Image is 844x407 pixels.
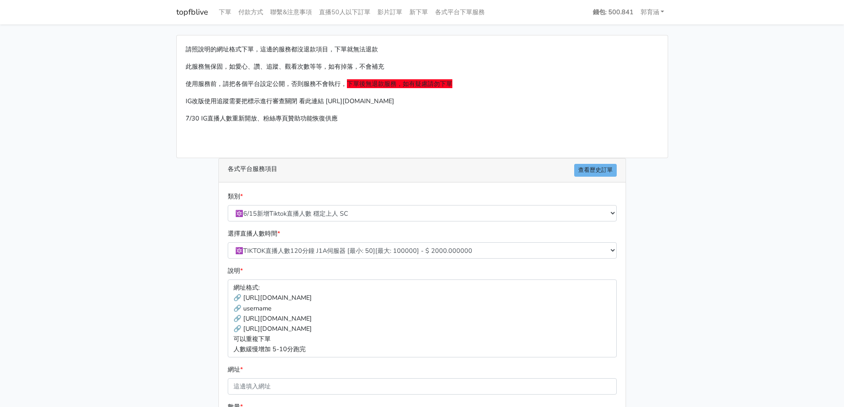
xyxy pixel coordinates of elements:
[267,4,315,21] a: 聯繫&注意事項
[374,4,406,21] a: 影片訂單
[176,4,208,21] a: topfblive
[432,4,488,21] a: 各式平台下單服務
[186,44,659,54] p: 請照說明的網址格式下單，這邊的服務都沒退款項目，下單就無法退款
[589,4,637,21] a: 錢包: 500.841
[228,266,243,276] label: 說明
[228,378,617,395] input: 這邊填入網址
[228,279,617,357] p: 網址格式: 🔗 [URL][DOMAIN_NAME] 🔗 username 🔗 [URL][DOMAIN_NAME] 🔗 [URL][DOMAIN_NAME] 可以重複下單 人數緩慢增加 5-1...
[219,159,626,182] div: 各式平台服務項目
[186,79,659,89] p: 使用服務前，請把各個平台設定公開，否則服務不會執行，
[186,96,659,106] p: IG改版使用追蹤需要把標示進行審查關閉 看此連結 [URL][DOMAIN_NAME]
[186,113,659,124] p: 7/30 IG直播人數重新開放、粉絲專頁贊助功能恢復供應
[235,4,267,21] a: 付款方式
[347,79,452,88] span: 下單後無退款服務，如有疑慮請勿下單
[228,364,243,375] label: 網址
[228,191,243,202] label: 類別
[406,4,432,21] a: 新下單
[215,4,235,21] a: 下單
[186,62,659,72] p: 此服務無保固，如愛心、讚、追蹤、觀看次數等等，如有掉落，不會補充
[574,164,617,177] a: 查看歷史訂單
[593,8,634,16] strong: 錢包: 500.841
[228,229,280,239] label: 選擇直播人數時間
[315,4,374,21] a: 直播50人以下訂單
[637,4,668,21] a: 郭育涵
